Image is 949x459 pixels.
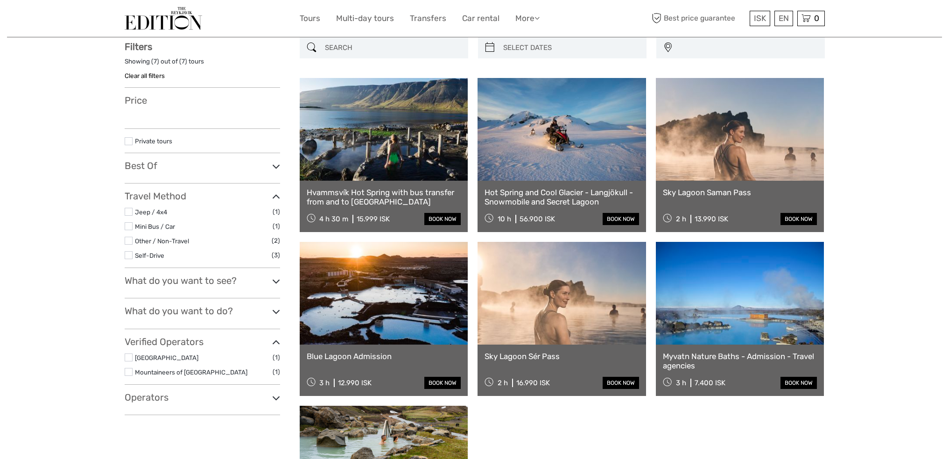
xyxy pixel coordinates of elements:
[520,215,555,223] div: 56.900 ISK
[272,235,280,246] span: (2)
[515,12,540,25] a: More
[125,41,152,52] strong: Filters
[135,368,247,376] a: Mountaineers of [GEOGRAPHIC_DATA]
[125,275,280,286] h3: What do you want to see?
[485,352,639,361] a: Sky Lagoon Sér Pass
[516,379,550,387] div: 16.990 ISK
[182,57,185,66] label: 7
[135,223,175,230] a: Mini Bus / Car
[125,7,202,30] img: The Reykjavík Edition
[319,379,330,387] span: 3 h
[499,40,642,56] input: SELECT DATES
[319,215,348,223] span: 4 h 30 m
[676,379,686,387] span: 3 h
[357,215,390,223] div: 15.999 ISK
[307,352,461,361] a: Blue Lagoon Admission
[273,352,280,363] span: (1)
[774,11,793,26] div: EN
[135,208,167,216] a: Jeep / 4x4
[135,354,198,361] a: [GEOGRAPHIC_DATA]
[695,215,728,223] div: 13.990 ISK
[125,57,280,71] div: Showing ( ) out of ( ) tours
[135,252,164,259] a: Self-Drive
[780,377,817,389] a: book now
[125,160,280,171] h3: Best Of
[603,377,639,389] a: book now
[135,137,172,145] a: Private tours
[125,191,280,202] h3: Travel Method
[273,221,280,232] span: (1)
[125,72,165,79] a: Clear all filters
[125,305,280,317] h3: What do you want to do?
[125,336,280,347] h3: Verified Operators
[754,14,766,23] span: ISK
[424,377,461,389] a: book now
[650,11,747,26] span: Best price guarantee
[125,392,280,403] h3: Operators
[125,95,280,106] h3: Price
[663,188,817,197] a: Sky Lagoon Saman Pass
[462,12,499,25] a: Car rental
[154,57,157,66] label: 7
[676,215,686,223] span: 2 h
[336,12,394,25] a: Multi-day tours
[780,213,817,225] a: book now
[498,379,508,387] span: 2 h
[410,12,446,25] a: Transfers
[307,188,461,207] a: Hvammsvík Hot Spring with bus transfer from and to [GEOGRAPHIC_DATA]
[813,14,821,23] span: 0
[338,379,372,387] div: 12.990 ISK
[603,213,639,225] a: book now
[272,250,280,261] span: (3)
[300,12,320,25] a: Tours
[273,206,280,217] span: (1)
[321,40,464,56] input: SEARCH
[695,379,725,387] div: 7.400 ISK
[424,213,461,225] a: book now
[485,188,639,207] a: Hot Spring and Cool Glacier - Langjökull - Snowmobile and Secret Lagoon
[273,367,280,377] span: (1)
[663,352,817,371] a: Myvatn Nature Baths - Admission - Travel agencies
[135,237,189,245] a: Other / Non-Travel
[498,215,511,223] span: 10 h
